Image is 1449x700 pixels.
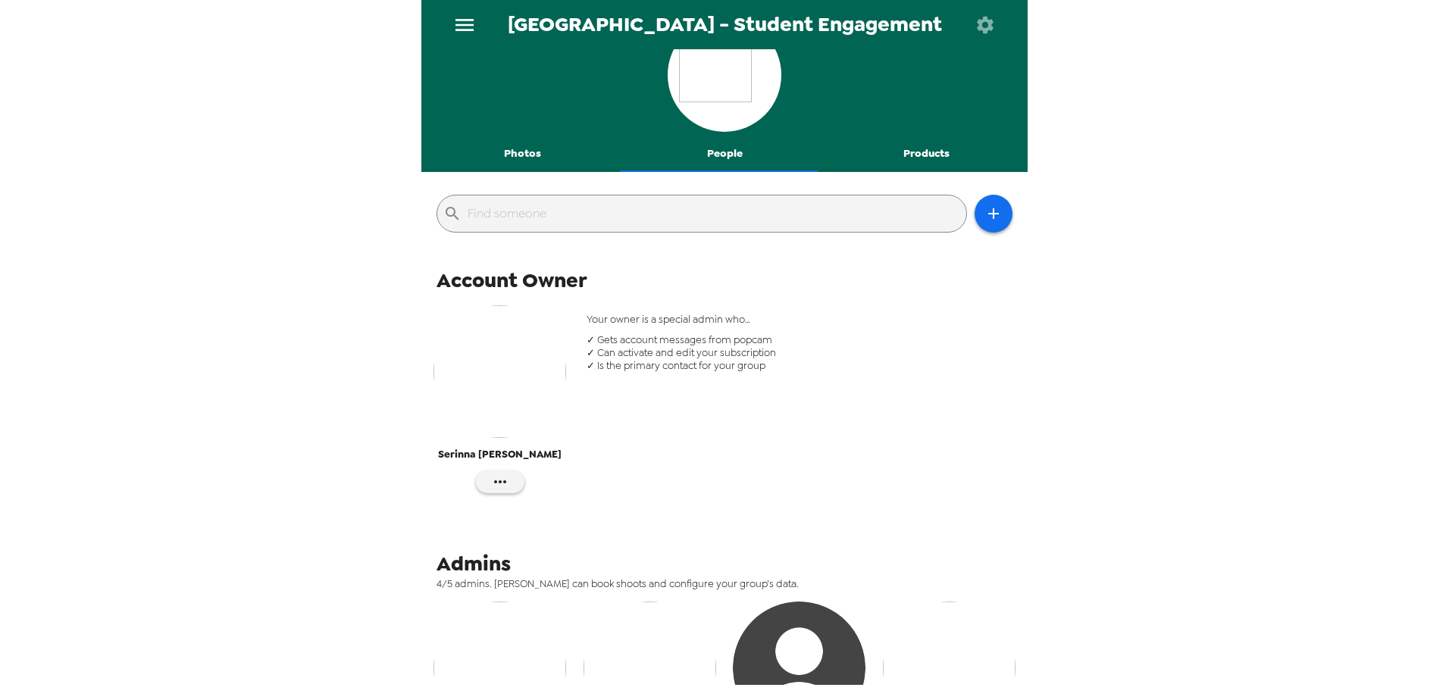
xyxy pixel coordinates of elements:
[437,550,511,577] span: Admins
[433,305,566,470] button: Serinna [PERSON_NAME]
[679,30,770,120] img: org logo
[587,346,1013,359] span: ✓ Can activate and edit your subscription
[468,202,960,226] input: Find someone
[437,577,1024,590] span: 4/5 admins. [PERSON_NAME] can book shoots and configure your group’s data.
[421,136,624,172] button: Photos
[508,14,942,35] span: [GEOGRAPHIC_DATA] - Student Engagement
[587,359,1013,372] span: ✓ Is the primary contact for your group
[624,136,826,172] button: People
[825,136,1028,172] button: Products
[437,267,587,294] span: Account Owner
[587,313,1013,326] span: Your owner is a special admin who…
[438,445,562,463] span: Serinna [PERSON_NAME]
[587,333,1013,346] span: ✓ Gets account messages from popcam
